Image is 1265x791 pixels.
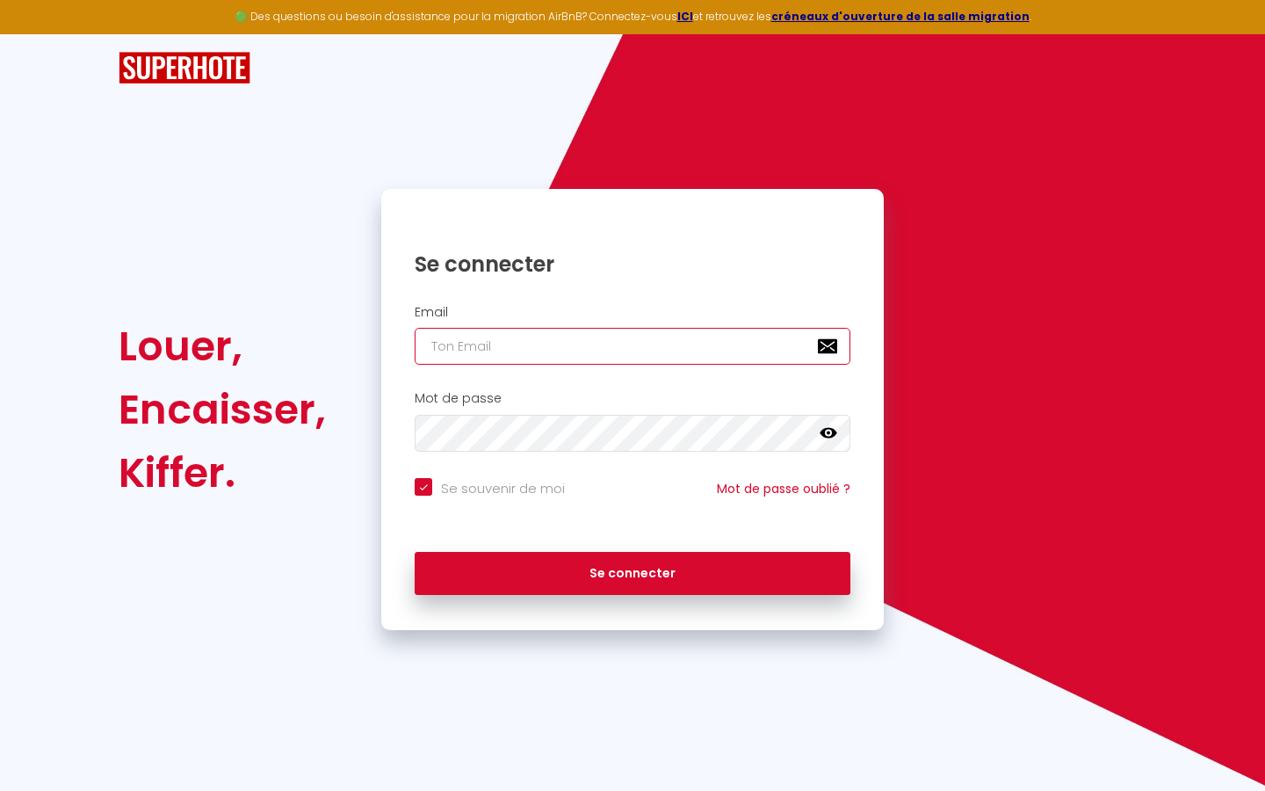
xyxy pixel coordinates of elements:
[119,378,326,441] div: Encaisser,
[119,52,250,84] img: SuperHote logo
[415,305,850,320] h2: Email
[415,328,850,365] input: Ton Email
[717,480,850,497] a: Mot de passe oublié ?
[415,250,850,278] h1: Se connecter
[677,9,693,24] a: ICI
[119,441,326,504] div: Kiffer.
[771,9,1030,24] a: créneaux d'ouverture de la salle migration
[415,552,850,596] button: Se connecter
[119,315,326,378] div: Louer,
[14,7,67,60] button: Ouvrir le widget de chat LiveChat
[415,391,850,406] h2: Mot de passe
